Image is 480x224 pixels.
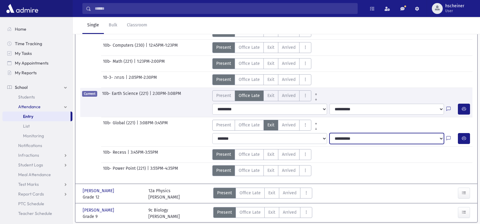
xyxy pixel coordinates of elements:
div: AttTypes [213,188,312,200]
a: Monitoring [2,131,72,141]
span: | [127,149,131,160]
a: Bulk [104,17,122,34]
span: 10-3- מנחה [103,74,126,85]
div: AttTypes [213,207,312,220]
a: All Prior [311,120,321,125]
span: Students [18,94,35,100]
div: 12a Physics [PERSON_NAME] [148,188,180,200]
span: | [146,42,149,53]
span: Entry [23,114,33,119]
span: Student Logs [18,162,43,168]
span: | [150,90,153,101]
a: All Later [311,125,321,129]
span: Present [217,209,232,216]
div: AttTypes [212,42,311,53]
span: Exit [267,60,274,67]
span: Office Late [239,76,260,83]
span: Present [216,44,231,51]
a: My Tasks [2,48,72,58]
span: Monitoring [23,133,44,139]
a: Students [2,92,72,102]
span: 3:08PM-3:45PM [140,120,168,131]
span: hscheiner [445,4,464,8]
span: Arrived [282,60,296,67]
span: Arrived [283,190,296,196]
a: School [2,82,72,92]
span: Arrived [282,44,296,51]
span: | [137,120,140,131]
a: Infractions [2,150,72,160]
span: Arrived [283,209,296,216]
span: | [147,165,150,176]
a: Meal Attendance [2,170,72,179]
span: Notifications [18,143,42,148]
span: 10b- Recess [103,149,127,160]
span: Exit [267,122,274,128]
span: My Tasks [15,51,32,56]
span: Present [216,151,231,158]
div: AttTypes [212,120,321,131]
span: Office Late [240,190,261,196]
a: My Appointments [2,58,72,68]
a: Single [82,17,104,34]
img: AdmirePro [5,2,40,15]
a: Test Marks [2,179,72,189]
span: List [23,123,30,129]
a: Notifications [2,141,72,150]
span: Office Late [239,122,260,128]
span: Exit [267,151,274,158]
span: | [134,58,137,69]
span: Present [217,190,232,196]
span: Arrived [282,122,296,128]
span: [PERSON_NAME] [83,188,115,194]
span: Current [82,91,97,97]
span: Report Cards [18,191,44,197]
a: PTC Schedule [2,199,72,209]
a: Classroom [122,17,152,34]
a: List [2,121,72,131]
span: Present [216,122,231,128]
span: PTC Schedule [18,201,44,206]
span: Office Late [239,44,260,51]
span: Teacher Schedule [18,211,52,216]
span: Exit [267,44,274,51]
span: School [15,85,28,90]
span: Attendance [18,104,41,109]
a: My Reports [2,68,72,78]
span: Present [216,167,231,174]
span: Present [216,92,231,99]
span: Exit [268,190,275,196]
span: Office Late [239,92,260,99]
span: Home [15,26,26,32]
span: 3:55PM-4:35PM [150,165,178,176]
span: Infractions [18,152,39,158]
a: Attendance [2,102,72,112]
span: Office Late [240,209,261,216]
span: Office Late [239,167,260,174]
span: 12:45PM-1:23PM [149,42,178,53]
a: Student Logs [2,160,72,170]
a: Entry [2,112,71,121]
span: Arrived [282,167,296,174]
div: AttTypes [212,90,321,101]
span: Test Marks [18,182,39,187]
div: 9c Biology [PERSON_NAME] [148,207,180,220]
span: Grade 12 [83,194,142,200]
span: 10b- Computers (230) [103,42,146,53]
span: Arrived [282,92,296,99]
span: 10b- Global (221) [103,120,137,131]
span: My Appointments [15,60,48,66]
div: AttTypes [212,149,311,160]
span: 10b- Earth Science (221) [102,90,150,101]
span: Exit [267,76,274,83]
div: AttTypes [212,165,311,176]
span: Arrived [282,76,296,83]
span: 3:45PM-3:55PM [131,149,158,160]
span: Exit [267,92,274,99]
span: 2:05PM-2:30PM [129,74,157,85]
input: Search [91,3,357,14]
span: User [445,8,464,13]
span: Present [216,60,231,67]
span: Exit [268,209,275,216]
a: Report Cards [2,189,72,199]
